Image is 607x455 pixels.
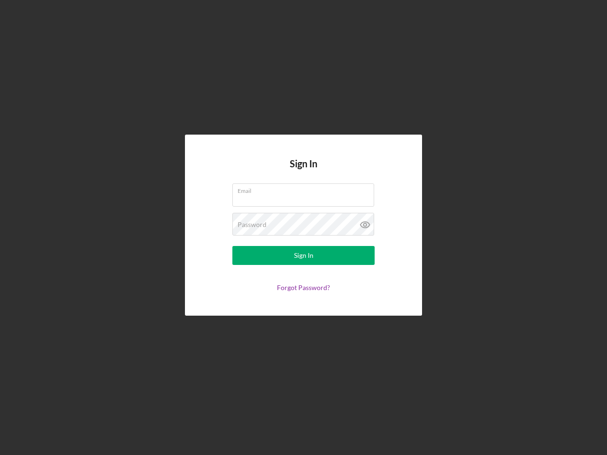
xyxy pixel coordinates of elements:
label: Email [238,184,374,194]
h4: Sign In [290,158,317,183]
a: Forgot Password? [277,283,330,291]
div: Sign In [294,246,313,265]
label: Password [238,221,267,228]
button: Sign In [232,246,375,265]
